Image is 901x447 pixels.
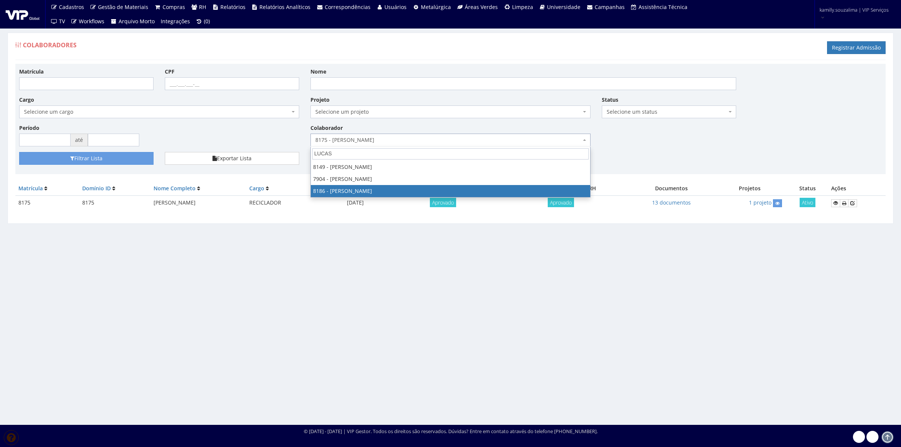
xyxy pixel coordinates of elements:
[59,3,84,11] span: Cadastros
[193,14,213,29] a: (0)
[639,3,687,11] span: Assistência Técnica
[547,3,580,11] span: Universidade
[310,134,591,146] span: 8175 - KENNERSON FERREIRA SANTOS
[79,18,104,25] span: Workflows
[310,124,343,132] label: Colaborador
[787,182,828,196] th: Status
[23,41,77,49] span: Colaboradores
[98,3,148,11] span: Gestão de Materiais
[421,3,451,11] span: Metalúrgica
[652,199,691,206] a: 13 documentos
[19,96,34,104] label: Cargo
[311,161,590,173] li: 8149 - [PERSON_NAME]
[548,198,574,207] span: Aprovado
[712,182,787,196] th: Projetos
[19,105,299,118] span: Selecione um cargo
[311,173,590,185] li: 7904 - [PERSON_NAME]
[384,3,407,11] span: Usuários
[602,105,736,118] span: Selecione um status
[246,196,315,210] td: RECICLADOR
[71,134,88,146] span: até
[204,18,210,25] span: (0)
[6,9,39,20] img: logo
[154,185,196,192] a: Nome Completo
[430,198,456,207] span: Aprovado
[161,18,190,25] span: Integrações
[315,108,581,116] span: Selecione um projeto
[512,3,533,11] span: Limpeza
[310,105,591,118] span: Selecione um projeto
[59,18,65,25] span: TV
[820,6,889,14] span: kamilly.souzalima | VIP Serviços
[311,185,590,197] li: 8186 - [PERSON_NAME]
[310,68,326,75] label: Nome
[595,3,625,11] span: Campanhas
[68,14,108,29] a: Workflows
[631,182,712,196] th: Documentos
[24,108,290,116] span: Selecione um cargo
[19,68,44,75] label: Matrícula
[199,3,206,11] span: RH
[249,185,264,192] a: Cargo
[165,152,299,165] button: Exportar Lista
[151,196,247,210] td: [PERSON_NAME]
[165,68,175,75] label: CPF
[165,77,299,90] input: ___.___.___-__
[48,14,68,29] a: TV
[315,196,395,210] td: [DATE]
[19,124,39,132] label: Período
[828,182,886,196] th: Ações
[607,108,727,116] span: Selecione um status
[304,428,598,435] div: © [DATE] - [DATE] | VIP Gestor. Todos os direitos são reservados. Dúvidas? Entre em contato atrav...
[19,152,154,165] button: Filtrar Lista
[79,196,151,210] td: 8175
[163,3,185,11] span: Compras
[259,3,310,11] span: Relatórios Analíticos
[749,199,771,206] a: 1 projeto
[315,136,581,144] span: 8175 - KENNERSON FERREIRA SANTOS
[465,3,498,11] span: Áreas Verdes
[827,41,886,54] a: Registrar Admissão
[220,3,246,11] span: Relatórios
[158,14,193,29] a: Integrações
[325,3,371,11] span: Correspondências
[310,96,330,104] label: Projeto
[18,185,43,192] a: Matrícula
[119,18,155,25] span: Arquivo Morto
[15,196,79,210] td: 8175
[107,14,158,29] a: Arquivo Morto
[82,185,111,192] a: Domínio ID
[602,96,618,104] label: Status
[800,198,815,207] span: Ativo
